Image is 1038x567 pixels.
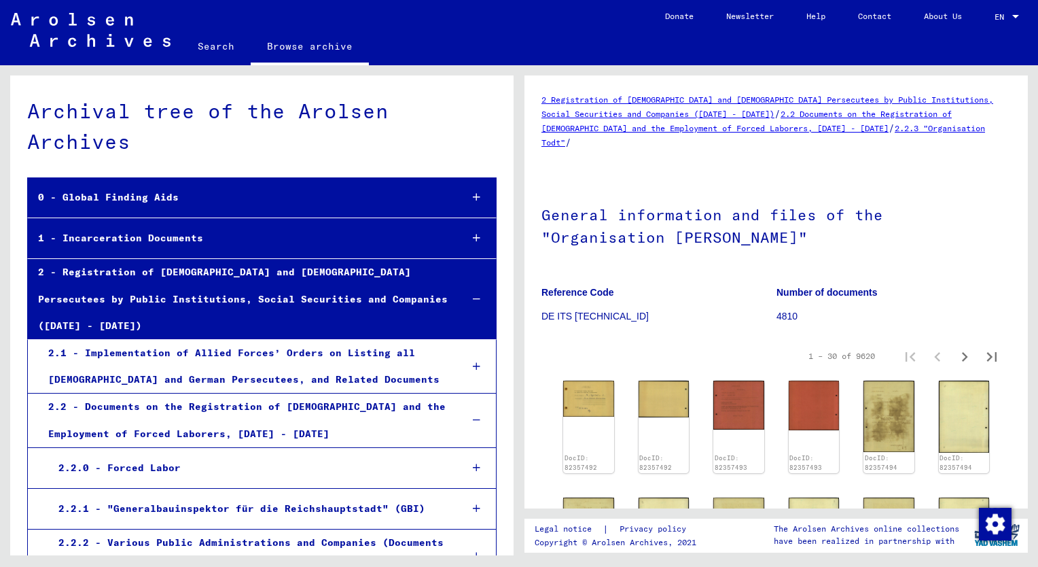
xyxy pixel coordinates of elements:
div: 2 - Registration of [DEMOGRAPHIC_DATA] and [DEMOGRAPHIC_DATA] Persecutees by Public Institutions,... [28,259,450,339]
a: DocID: 82357494 [939,454,972,471]
div: | [535,522,702,536]
img: 002.jpg [639,381,690,417]
img: 001.jpg [863,381,914,452]
button: First page [897,343,924,370]
p: The Arolsen Archives online collections [774,523,959,535]
b: Reference Code [541,287,614,298]
img: Change consent [979,508,1012,540]
div: 1 – 30 of 9620 [808,350,875,362]
span: EN [995,12,1009,22]
div: 2.2.0 - Forced Labor [48,455,450,481]
p: 4810 [776,309,1011,324]
img: 002.jpg [789,381,840,430]
p: have been realized in partnership with [774,535,959,547]
span: / [774,107,781,120]
a: DocID: 82357494 [865,454,897,471]
a: Legal notice [535,522,603,536]
a: DocID: 82357493 [789,454,822,471]
div: 2.2 - Documents on the Registration of [DEMOGRAPHIC_DATA] and the Employment of Forced Laborers, ... [38,394,450,447]
img: yv_logo.png [971,518,1022,552]
h1: General information and files of the "Organisation [PERSON_NAME]" [541,184,1011,266]
img: 001.jpg [563,381,614,417]
div: 1 - Incarceration Documents [28,225,450,252]
a: Browse archive [251,30,369,65]
a: Search [181,30,251,63]
button: Next page [951,343,978,370]
button: Previous page [924,343,951,370]
p: Copyright © Arolsen Archives, 2021 [535,536,702,549]
img: 002.jpg [939,381,990,453]
a: DocID: 82357493 [715,454,747,471]
p: DE ITS [TECHNICAL_ID] [541,309,776,324]
img: Arolsen_neg.svg [11,13,171,47]
a: 2 Registration of [DEMOGRAPHIC_DATA] and [DEMOGRAPHIC_DATA] Persecutees by Public Institutions, S... [541,94,993,119]
a: DocID: 82357492 [565,454,597,471]
span: / [889,122,895,134]
span: / [565,136,571,148]
b: Number of documents [776,287,878,298]
a: Privacy policy [609,522,702,536]
div: 0 - Global Finding Aids [28,184,450,211]
div: 2.2.1 - "Generalbauinspektor für die Reichshauptstadt" (GBI) [48,496,450,522]
button: Last page [978,343,1005,370]
img: 001.jpg [713,381,764,430]
div: 2.1 - Implementation of Allied Forces’ Orders on Listing all [DEMOGRAPHIC_DATA] and German Persec... [38,340,450,393]
a: DocID: 82357492 [639,454,672,471]
div: Archival tree of the Arolsen Archives [27,96,497,157]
